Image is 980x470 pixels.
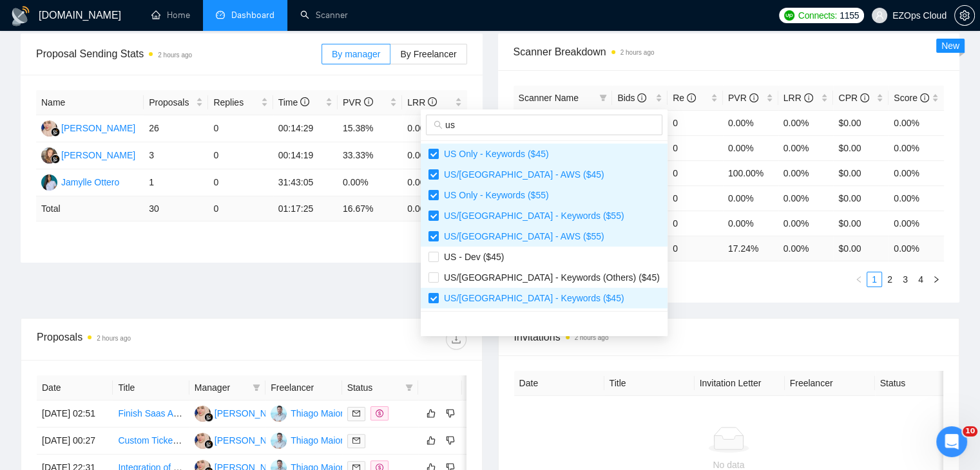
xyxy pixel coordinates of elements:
[427,435,436,446] span: like
[204,413,213,422] img: gigradar-bm.png
[851,272,867,287] li: Previous Page
[599,94,607,102] span: filter
[208,142,273,169] td: 0
[597,88,610,108] span: filter
[403,378,416,397] span: filter
[118,408,233,418] a: Finish Saas Application MVP
[778,236,834,261] td: 0.00 %
[833,211,889,236] td: $0.00
[113,375,189,400] th: Title
[343,97,373,108] span: PVR
[955,10,974,21] span: setting
[898,272,912,287] a: 3
[875,11,884,20] span: user
[37,329,251,350] div: Proposals
[195,433,211,449] img: AJ
[213,95,258,109] span: Replies
[41,149,135,160] a: NK[PERSON_NAME]
[291,406,343,420] div: Thiago Maior
[271,406,287,422] img: TM
[783,93,813,103] span: LRR
[271,435,343,445] a: TMThiago Maior
[882,272,898,287] li: 2
[668,135,723,160] td: 0
[439,252,504,262] span: US - Dev ($45)
[376,409,383,417] span: dollar
[118,435,275,446] a: Custom Ticketing System Development
[423,406,439,421] button: like
[840,8,859,23] span: 1155
[804,93,813,102] span: info-circle
[405,384,413,391] span: filter
[889,185,944,211] td: 0.00%
[36,90,144,115] th: Name
[36,196,144,221] td: Total
[778,160,834,185] td: 0.00%
[620,49,655,56] time: 2 hours ago
[41,174,57,191] img: JO
[144,115,208,142] td: 26
[144,142,208,169] td: 3
[423,433,439,448] button: like
[867,272,881,287] a: 1
[208,169,273,196] td: 0
[439,293,624,303] span: US/[GEOGRAPHIC_DATA] - Keywords ($45)
[37,400,113,428] td: [DATE] 02:51
[668,110,723,135] td: 0
[61,148,135,162] div: [PERSON_NAME]
[250,378,263,397] span: filter
[208,196,273,221] td: 0
[51,155,60,164] img: gigradar-bm.png
[61,175,119,189] div: Jamylle Ottero
[637,93,646,102] span: info-circle
[936,426,967,457] iframe: Intercom live chat
[889,135,944,160] td: 0.00%
[928,272,944,287] button: right
[231,10,274,21] span: Dashboard
[273,142,338,169] td: 00:14:19
[855,276,863,283] span: left
[195,406,211,422] img: AJ
[941,41,959,51] span: New
[439,231,604,241] span: US/[GEOGRAPHIC_DATA] - AWS ($55)
[149,95,193,109] span: Proposals
[723,160,778,185] td: 100.00%
[291,433,343,447] div: Thiago Maior
[889,236,944,261] td: 0.00 %
[278,97,309,108] span: Time
[723,135,778,160] td: 0.00%
[97,335,131,342] time: 2 hours ago
[144,169,208,196] td: 1
[833,236,889,261] td: $ 0.00
[723,110,778,135] td: 0.00%
[833,160,889,185] td: $0.00
[41,122,135,133] a: AJ[PERSON_NAME]
[273,169,338,196] td: 31:43:05
[273,115,338,142] td: 00:14:29
[439,211,624,221] span: US/[GEOGRAPHIC_DATA] - Keywords ($55)
[271,433,287,449] img: TM
[253,384,260,391] span: filter
[338,196,402,221] td: 16.67 %
[889,110,944,135] td: 0.00%
[668,236,723,261] td: 0
[195,381,247,395] span: Manager
[723,211,778,236] td: 0.00%
[668,211,723,236] td: 0
[215,406,289,420] div: [PERSON_NAME]
[851,272,867,287] button: left
[728,93,758,103] span: PVR
[875,371,965,396] th: Status
[778,185,834,211] td: 0.00%
[434,120,443,129] span: search
[41,120,57,136] img: AJ
[914,272,928,287] a: 4
[443,433,458,448] button: dislike
[604,371,695,396] th: Title
[51,127,60,136] img: gigradar-bm.png
[204,440,213,449] img: gigradar-bm.png
[439,272,660,283] span: US/[GEOGRAPHIC_DATA] - Keywords (Others) ($45)
[443,406,458,421] button: dislike
[889,160,944,185] td: 0.00%
[364,97,373,106] span: info-circle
